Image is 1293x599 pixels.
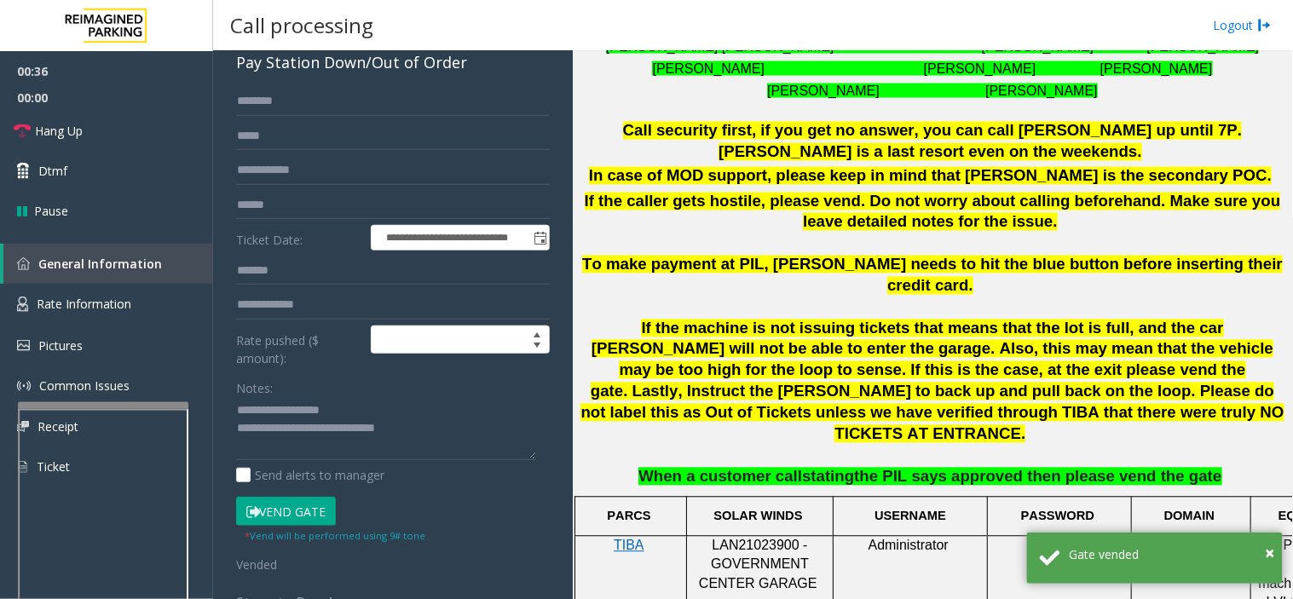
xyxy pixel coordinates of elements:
span: Call security first, if you get no answer, you can call [PERSON_NAME] up until 7P. [PERSON_NAME] ... [623,122,1243,161]
font: [PERSON_NAME] [PERSON_NAME] [767,84,1098,98]
span: Vended [236,556,277,573]
span: the PIL says approved then please vend the gate [854,468,1221,486]
label: Send alerts to manager [236,466,384,484]
small: Vend will be performed using 9# tone [245,529,425,542]
label: Ticket Date: [232,225,367,251]
img: 'icon' [17,421,29,432]
span: USERNAME [875,510,946,523]
img: 'icon' [17,340,30,351]
b: In case of MOD support, please keep in mind that [PERSON_NAME] is the secondary POC. [589,167,1272,185]
div: Pay Station Down/Out of Order [236,51,550,74]
span: If the machine is not issuing tickets that means that the lot is full, and the car [PERSON_NAME] ... [580,320,1284,443]
span: General Information [38,256,162,272]
button: Close [1266,540,1275,566]
font: [PERSON_NAME] [PERSON_NAME] [PERSON_NAME] [652,61,1212,76]
h3: Call processing [222,4,382,46]
button: Vend Gate [236,497,336,526]
label: Rate pushed ($ amount): [232,325,367,367]
img: 'icon' [17,459,28,475]
span: PARCS [607,510,650,523]
span: Dtmf [38,162,67,180]
span: Pictures [38,337,83,354]
a: Logout [1214,16,1272,34]
span: When a customer call [638,468,802,486]
label: Notes: [236,373,273,397]
span: If the caller gets hostile, please vend. Do not worry about calling beforehand. Make sure you lea... [585,193,1281,232]
span: × [1266,541,1275,564]
span: PASSWORD [1021,510,1094,523]
a: General Information [3,244,213,284]
img: 'icon' [17,379,31,393]
span: Decrease value [525,340,549,354]
span: LAN21023900 - GOVERNMENT CENTER GARAGE [699,539,817,591]
span: Pause [34,202,68,220]
span: SOLAR WINDS [713,510,802,523]
span: Common Issues [39,377,130,394]
img: 'icon' [17,257,30,270]
span: Toggle popup [530,226,549,250]
div: Gate vended [1070,545,1270,563]
img: logout [1258,16,1272,34]
a: TIBA [614,539,644,553]
span: stating [802,468,854,486]
span: Rate Information [37,296,131,312]
span: Hang Up [35,122,83,140]
span: Administrator [869,539,949,553]
span: Increase value [525,326,549,340]
span: DOMAIN [1164,510,1215,523]
img: 'icon' [17,297,28,312]
span: To make payment at PIL, [PERSON_NAME] needs to hit the blue button before inserting their credit ... [582,256,1283,295]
